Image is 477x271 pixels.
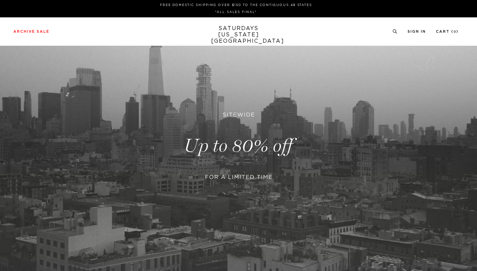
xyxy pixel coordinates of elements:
small: 0 [454,30,456,33]
a: Archive Sale [13,30,49,33]
a: Sign In [408,30,426,33]
a: Cart (0) [436,30,459,33]
p: *ALL SALES FINAL* [16,10,456,15]
a: SATURDAYS[US_STATE][GEOGRAPHIC_DATA] [211,25,266,44]
p: FREE DOMESTIC SHIPPING OVER $150 TO THE CONTIGUOUS 48 STATES [16,3,456,8]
